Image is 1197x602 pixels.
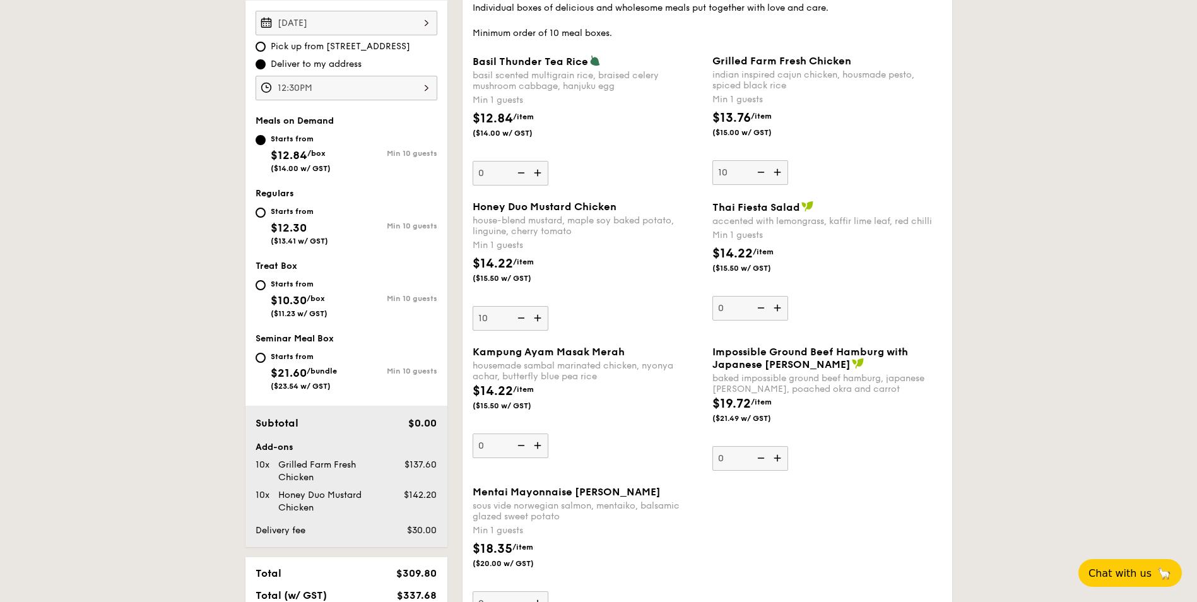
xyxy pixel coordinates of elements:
[407,525,437,536] span: $30.00
[346,294,437,303] div: Min 10 guests
[750,160,769,184] img: icon-reduce.1d2dbef1.svg
[712,69,942,91] div: indian inspired cajun chicken, housmade pesto, spiced black rice
[256,76,437,100] input: Event time
[271,164,331,173] span: ($14.00 w/ GST)
[256,135,266,145] input: Starts from$12.84/box($14.00 w/ GST)Min 10 guests
[512,543,533,552] span: /item
[473,273,558,283] span: ($15.50 w/ GST)
[473,70,702,91] div: basil scented multigrain rice, braised celery mushroom cabbage, hanjuku egg
[751,398,772,406] span: /item
[712,373,942,394] div: baked impossible ground beef hamburg, japanese [PERSON_NAME], poached okra and carrot
[801,201,814,212] img: icon-vegan.f8ff3823.svg
[271,382,331,391] span: ($23.54 w/ GST)
[404,459,437,470] span: $137.60
[396,567,437,579] span: $309.80
[753,247,774,256] span: /item
[510,306,529,330] img: icon-reduce.1d2dbef1.svg
[1088,567,1152,579] span: Chat with us
[712,396,751,411] span: $19.72
[473,486,661,498] span: Mentai Mayonnaise [PERSON_NAME]
[256,42,266,52] input: Pick up from [STREET_ADDRESS]
[256,261,297,271] span: Treat Box
[256,441,437,454] div: Add-ons
[529,161,548,185] img: icon-add.58712e84.svg
[473,128,558,138] span: ($14.00 w/ GST)
[473,434,548,458] input: Kampung Ayam Masak Merahhousemade sambal marinated chicken, nyonya achar, butterfly blue pea rice...
[271,293,307,307] span: $10.30
[271,134,331,144] div: Starts from
[473,541,512,557] span: $18.35
[513,257,534,266] span: /item
[712,216,942,227] div: accented with lemongrass, kaffir lime leaf, red chilli
[473,239,702,252] div: Min 1 guests
[473,500,702,522] div: sous vide norwegian salmon, mentaiko, balsamic glazed sweet potato
[271,279,327,289] div: Starts from
[529,434,548,457] img: icon-add.58712e84.svg
[473,256,513,271] span: $14.22
[473,346,625,358] span: Kampung Ayam Masak Merah
[712,446,788,471] input: Impossible Ground Beef Hamburg with Japanese [PERSON_NAME]baked impossible ground beef hamburg, j...
[397,589,437,601] span: $337.68
[256,589,327,601] span: Total (w/ GST)
[256,115,334,126] span: Meals on Demand
[473,201,616,213] span: Honey Duo Mustard Chicken
[271,148,307,162] span: $12.84
[473,56,588,68] span: Basil Thunder Tea Rice
[271,366,307,380] span: $21.60
[256,567,281,579] span: Total
[251,459,273,471] div: 10x
[751,112,772,121] span: /item
[256,11,437,35] input: Event date
[712,346,908,370] span: Impossible Ground Beef Hamburg with Japanese [PERSON_NAME]
[256,59,266,69] input: Deliver to my address
[307,367,337,375] span: /bundle
[852,358,864,369] img: icon-vegan.f8ff3823.svg
[271,58,362,71] span: Deliver to my address
[256,333,334,344] span: Seminar Meal Box
[473,384,513,399] span: $14.22
[589,55,601,66] img: icon-vegetarian.fe4039eb.svg
[513,112,534,121] span: /item
[473,111,513,126] span: $12.84
[256,188,294,199] span: Regulars
[273,489,388,514] div: Honey Duo Mustard Chicken
[769,160,788,184] img: icon-add.58712e84.svg
[346,221,437,230] div: Min 10 guests
[1078,559,1182,587] button: Chat with us🦙
[271,351,337,362] div: Starts from
[473,524,702,537] div: Min 1 guests
[273,459,388,484] div: Grilled Farm Fresh Chicken
[271,237,328,245] span: ($13.41 w/ GST)
[307,294,325,303] span: /box
[473,215,702,237] div: house-blend mustard, maple soy baked potato, linguine, cherry tomato
[769,446,788,470] img: icon-add.58712e84.svg
[712,201,800,213] span: Thai Fiesta Salad
[473,306,548,331] input: Honey Duo Mustard Chickenhouse-blend mustard, maple soy baked potato, linguine, cherry tomatoMin ...
[510,434,529,457] img: icon-reduce.1d2dbef1.svg
[256,417,298,429] span: Subtotal
[529,306,548,330] img: icon-add.58712e84.svg
[712,296,788,321] input: Thai Fiesta Saladaccented with lemongrass, kaffir lime leaf, red chilliMin 1 guests$14.22/item($1...
[346,367,437,375] div: Min 10 guests
[404,490,437,500] span: $142.20
[256,208,266,218] input: Starts from$12.30($13.41 w/ GST)Min 10 guests
[712,127,798,138] span: ($15.00 w/ GST)
[473,2,942,40] div: Individual boxes of delicious and wholesome meals put together with love and care. Minimum order ...
[251,489,273,502] div: 10x
[712,246,753,261] span: $14.22
[473,161,548,186] input: Basil Thunder Tea Ricebasil scented multigrain rice, braised celery mushroom cabbage, hanjuku egg...
[473,558,558,569] span: ($20.00 w/ GST)
[271,206,328,216] div: Starts from
[712,93,942,106] div: Min 1 guests
[271,221,307,235] span: $12.30
[510,161,529,185] img: icon-reduce.1d2dbef1.svg
[712,55,851,67] span: Grilled Farm Fresh Chicken
[1157,566,1172,581] span: 🦙
[256,525,305,536] span: Delivery fee
[712,110,751,126] span: $13.76
[473,401,558,411] span: ($15.50 w/ GST)
[712,160,788,185] input: Grilled Farm Fresh Chickenindian inspired cajun chicken, housmade pesto, spiced black riceMin 1 g...
[346,149,437,158] div: Min 10 guests
[256,280,266,290] input: Starts from$10.30/box($11.23 w/ GST)Min 10 guests
[307,149,326,158] span: /box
